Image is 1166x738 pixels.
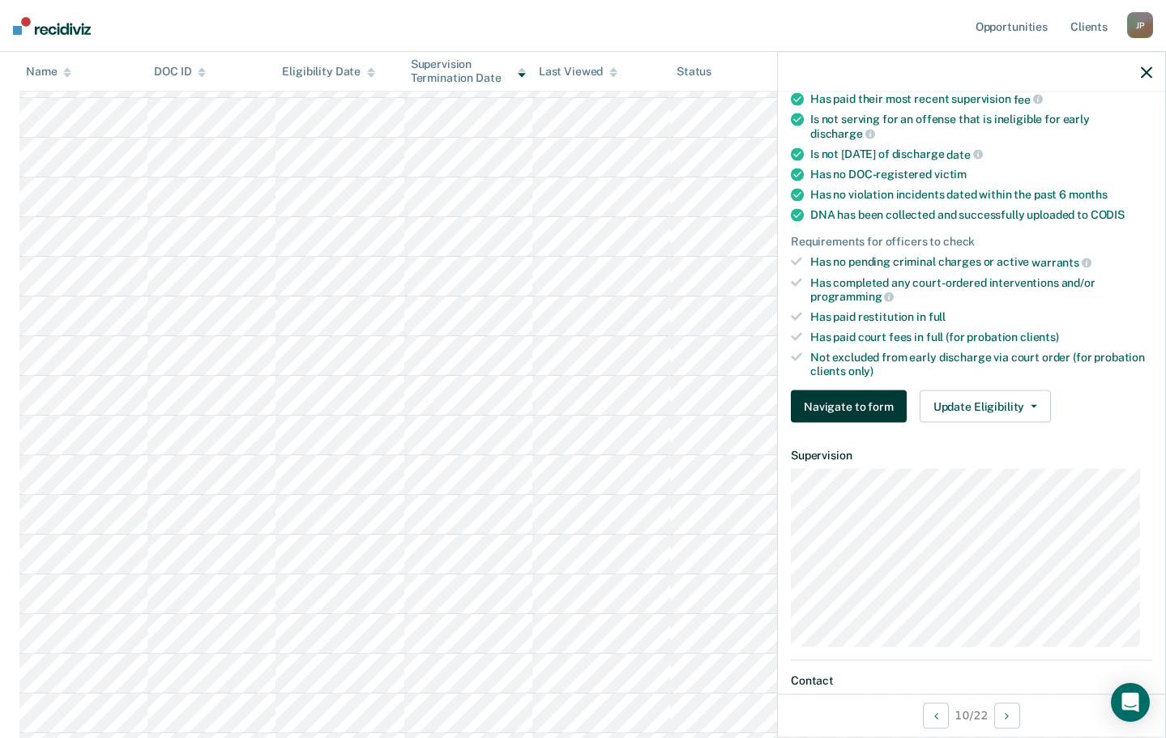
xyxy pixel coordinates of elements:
[1020,331,1059,343] span: clients)
[810,127,875,140] span: discharge
[1111,683,1150,722] div: Open Intercom Messenger
[929,310,946,323] span: full
[810,290,894,303] span: programming
[539,65,617,79] div: Last Viewed
[791,390,907,423] button: Navigate to form
[13,17,91,35] img: Recidiviz
[810,350,1152,378] div: Not excluded from early discharge via court order (for probation clients
[946,147,982,160] span: date
[791,390,913,423] a: Navigate to form link
[1091,208,1125,221] span: CODIS
[1014,92,1043,105] span: fee
[810,275,1152,303] div: Has completed any court-ordered interventions and/or
[810,92,1152,106] div: Has paid their most recent supervision
[26,65,71,79] div: Name
[1031,256,1091,269] span: warrants
[920,390,1051,423] button: Update Eligibility
[994,702,1020,728] button: Next Opportunity
[810,168,1152,181] div: Has no DOC-registered
[791,235,1152,249] div: Requirements for officers to check
[848,364,873,377] span: only)
[810,331,1152,344] div: Has paid court fees in full (for probation
[810,208,1152,222] div: DNA has been collected and successfully uploaded to
[810,113,1152,140] div: Is not serving for an offense that is ineligible for early
[778,693,1165,736] div: 10 / 22
[154,65,206,79] div: DOC ID
[810,310,1152,324] div: Has paid restitution in
[923,702,949,728] button: Previous Opportunity
[791,449,1152,463] dt: Supervision
[677,65,711,79] div: Status
[810,147,1152,161] div: Is not [DATE] of discharge
[411,58,526,85] div: Supervision Termination Date
[282,65,375,79] div: Eligibility Date
[1069,188,1108,201] span: months
[934,168,967,181] span: victim
[1127,12,1153,38] div: J P
[810,255,1152,270] div: Has no pending criminal charges or active
[810,188,1152,202] div: Has no violation incidents dated within the past 6
[791,674,1152,688] dt: Contact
